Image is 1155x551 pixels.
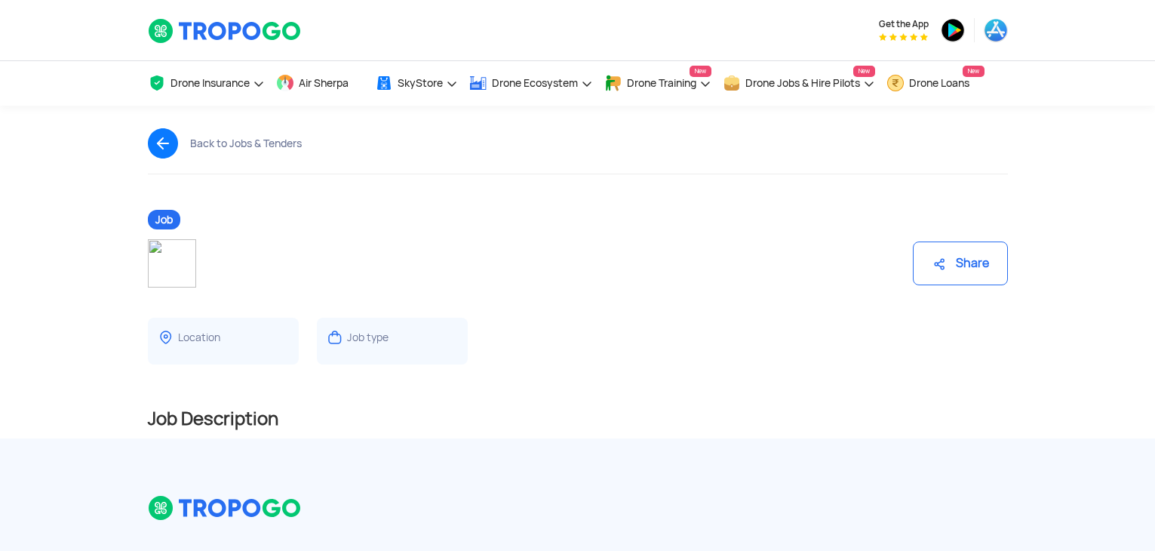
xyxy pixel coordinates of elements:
[723,61,875,106] a: Drone Jobs & Hire PilotsNew
[170,77,250,89] span: Drone Insurance
[932,257,947,272] img: ic_share.svg
[148,61,265,106] a: Drone Insurance
[148,18,303,44] img: TropoGo Logo
[190,137,302,149] div: Back to Jobs & Tenders
[690,66,711,77] span: New
[326,328,344,346] img: ic_jobtype.svg
[745,77,860,89] span: Drone Jobs & Hire Pilots
[148,495,303,521] img: logo
[276,61,364,106] a: Air Sherpa
[148,210,180,229] span: Job
[627,77,696,89] span: Drone Training
[913,242,1008,285] div: Share
[909,77,969,89] span: Drone Loans
[375,61,458,106] a: SkyStore
[469,61,593,106] a: Drone Ecosystem
[148,407,1008,431] h2: Job Description
[178,331,220,345] div: Location
[879,33,928,41] img: App Raking
[299,77,349,89] span: Air Sherpa
[347,331,389,345] div: Job type
[853,66,875,77] span: New
[984,18,1008,42] img: ic_appstore.png
[398,77,443,89] span: SkyStore
[604,61,711,106] a: Drone TrainingNew
[941,18,965,42] img: ic_playstore.png
[879,18,929,30] span: Get the App
[492,77,578,89] span: Drone Ecosystem
[886,61,985,106] a: Drone LoansNew
[963,66,985,77] span: New
[157,328,175,346] img: ic_locationdetail.svg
